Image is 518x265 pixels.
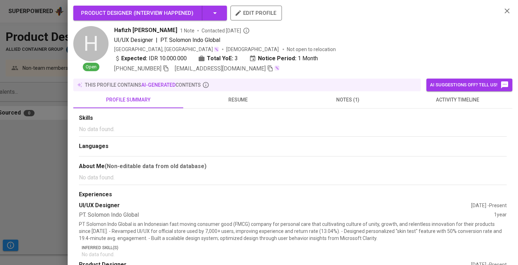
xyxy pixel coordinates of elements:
span: 3 [235,54,238,63]
p: No data found. [79,125,507,134]
span: Open [83,64,99,70]
div: [DATE] - Present [471,202,507,209]
span: edit profile [236,8,276,18]
button: Product Designer (Interview happened) [73,6,227,20]
p: No data found. [79,173,507,182]
span: activity timeline [407,95,508,104]
b: Expected: [121,54,147,63]
span: resume [187,95,289,104]
span: profile summary [78,95,179,104]
div: 1 Month [249,54,318,63]
span: 1 Note [180,27,195,34]
img: magic_wand.svg [214,47,219,52]
div: 1 year [494,211,507,219]
p: this profile contains contents [85,81,201,88]
span: AI suggestions off? Tell us! [430,81,509,89]
div: Languages [79,142,507,150]
div: About Me [79,162,507,171]
b: Notice Period: [258,54,296,63]
p: Inferred Skill(s) [82,245,507,251]
span: [PHONE_NUMBER] [114,65,161,72]
span: Hafizh [PERSON_NAME] [114,26,177,35]
span: Contacted [DATE] [202,27,250,34]
div: IDR 10.000.000 [114,54,187,63]
span: PT. Solomon Indo Global [160,37,220,43]
span: UI/UX Designer [114,37,153,43]
p: No data found. [82,251,507,258]
div: UI/UX Designer [79,202,471,210]
a: edit profile [230,10,282,16]
svg: By Batam recruiter [243,27,250,34]
div: PT. Solomon Indo Global [79,211,494,219]
span: | [156,36,158,44]
p: PT Solomon Indo Global is an Indonesian fast moving consumer good (FMCG) company for personal car... [79,221,507,242]
div: Experiences [79,191,507,199]
div: Skills [79,114,507,122]
button: AI suggestions off? Tell us! [426,79,512,91]
b: (Non-editable data from old database) [105,163,206,170]
div: [GEOGRAPHIC_DATA], [GEOGRAPHIC_DATA] [114,46,219,53]
button: edit profile [230,6,282,20]
div: H [73,26,109,61]
img: magic_wand.svg [274,65,280,71]
span: Product Designer ( Interview happened ) [81,10,193,16]
p: Not open to relocation [287,46,336,53]
span: [EMAIL_ADDRESS][DOMAIN_NAME] [175,65,266,72]
b: Total YoE: [207,54,233,63]
span: AI-generated [141,82,175,88]
span: [DEMOGRAPHIC_DATA] [226,46,280,53]
span: notes (1) [297,95,399,104]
